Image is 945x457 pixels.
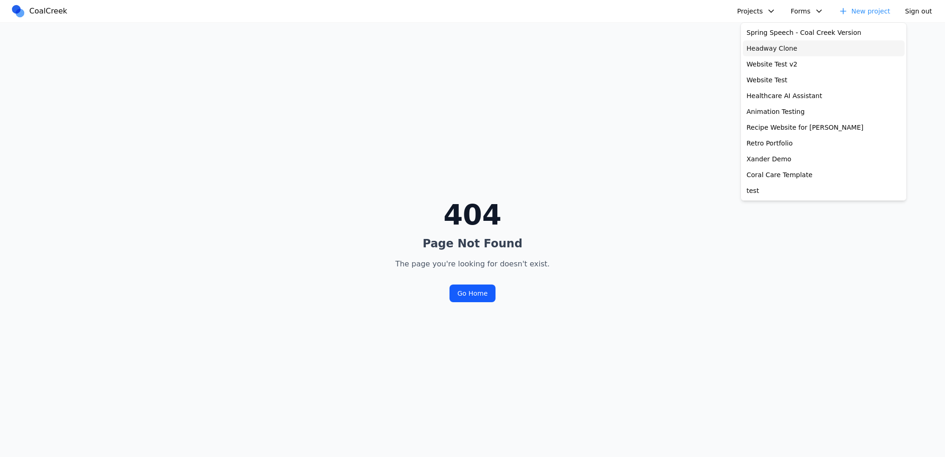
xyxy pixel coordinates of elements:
[785,4,829,19] button: Forms
[743,151,905,167] a: Xander Demo
[740,22,907,201] div: Projects
[732,4,781,19] button: Projects
[743,104,905,119] a: Animation Testing
[395,201,549,229] h1: 404
[449,285,496,302] a: Go Home
[395,236,549,251] h2: Page Not Found
[743,167,905,183] a: Coral Care Template
[743,40,905,56] a: Headway Clone
[743,25,905,40] a: Spring Speech - Coal Creek Version
[743,199,905,214] a: Gridfall Prompt Test
[833,4,896,19] a: New project
[11,4,71,18] a: CoalCreek
[743,183,905,199] a: test
[743,56,905,72] a: Website Test v2
[743,135,905,151] a: Retro Portfolio
[743,119,905,135] a: Recipe Website for [PERSON_NAME]
[29,6,67,17] span: CoalCreek
[395,258,549,270] p: The page you're looking for doesn't exist.
[743,88,905,104] a: Healthcare AI Assistant
[743,72,905,88] a: Website Test
[899,4,938,19] button: Sign out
